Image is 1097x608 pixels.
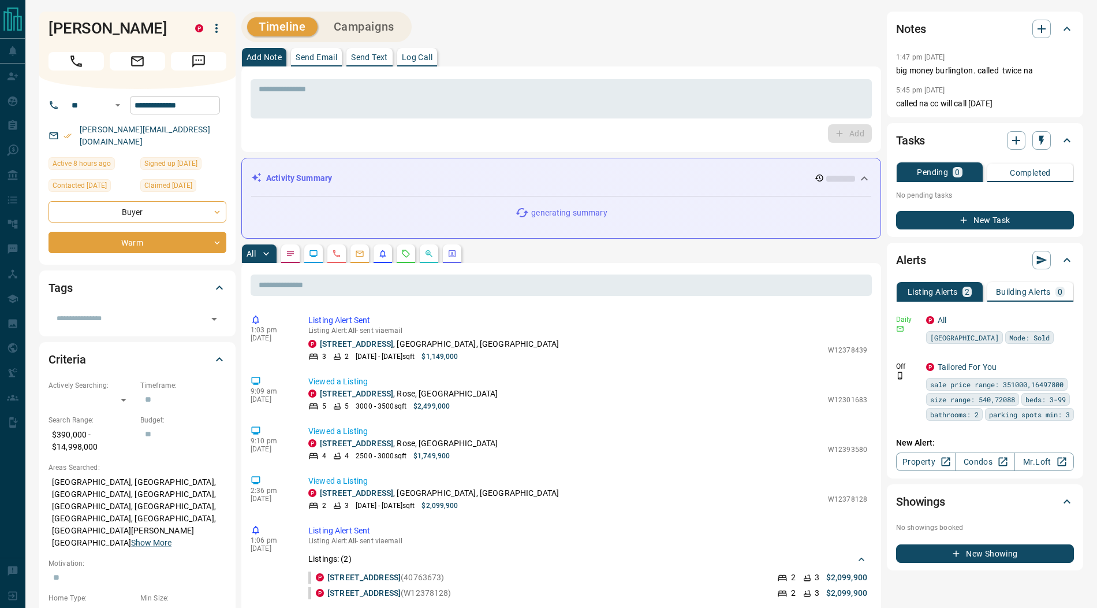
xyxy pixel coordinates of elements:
span: Message [171,52,226,71]
p: Send Email [296,53,337,61]
svg: Calls [332,249,341,258]
p: No pending tasks [896,187,1074,204]
a: [STREET_ADDRESS] [327,588,401,598]
p: Completed [1010,169,1051,177]
div: property.ca [308,340,316,348]
div: property.ca [308,390,316,398]
p: 3 [815,587,819,599]
p: Search Range: [48,415,135,425]
h2: Tags [48,279,72,297]
p: $1,149,000 [421,351,458,362]
p: , [GEOGRAPHIC_DATA], [GEOGRAPHIC_DATA] [320,487,559,499]
a: [STREET_ADDRESS] [320,389,393,398]
svg: Email [896,325,904,333]
p: 2:36 pm [251,487,291,495]
p: 5:45 pm [DATE] [896,86,945,94]
p: 3 [815,572,819,584]
a: [STREET_ADDRESS] [320,488,393,498]
p: [DATE] [251,495,291,503]
p: Home Type: [48,593,135,603]
div: Criteria [48,346,226,373]
p: Send Text [351,53,388,61]
p: 5 [345,401,349,411]
button: New Task [896,211,1074,229]
p: Pending [917,168,948,176]
p: [DATE] [251,445,291,453]
p: W12301683 [828,395,867,405]
p: 0 [1058,288,1062,296]
div: Mon Sep 15 2025 [48,157,135,173]
div: Alerts [896,246,1074,274]
p: [DATE] [251,334,291,342]
a: [STREET_ADDRESS] [320,439,393,448]
svg: Lead Browsing Activity [309,249,318,258]
p: Building Alerts [996,288,1051,296]
div: Showings [896,488,1074,516]
p: 3 [322,351,326,362]
p: $2,099,900 [826,587,867,599]
p: $2,099,900 [826,572,867,584]
div: Tue Dec 15 2020 [48,179,135,195]
p: Min Size: [140,593,226,603]
p: Timeframe: [140,380,226,391]
h2: Alerts [896,251,926,269]
a: [STREET_ADDRESS] [327,573,401,582]
div: Warm [48,232,226,253]
div: property.ca [316,573,324,581]
p: 5 [322,401,326,411]
p: Daily [896,314,919,325]
p: , [GEOGRAPHIC_DATA], [GEOGRAPHIC_DATA] [320,338,559,350]
p: [GEOGRAPHIC_DATA], [GEOGRAPHIC_DATA], [GEOGRAPHIC_DATA], [GEOGRAPHIC_DATA], [GEOGRAPHIC_DATA], [G... [48,473,226,553]
p: 1:47 pm [DATE] [896,53,945,61]
p: generating summary [531,207,607,219]
p: $390,000 - $14,998,000 [48,425,135,457]
button: Campaigns [322,17,406,36]
div: Listings: (2) [308,548,867,570]
span: Signed up [DATE] [144,158,197,169]
svg: Opportunities [424,249,434,258]
p: 9:09 am [251,387,291,395]
div: Tasks [896,127,1074,154]
span: Email [110,52,165,71]
span: parking spots min: 3 [989,409,1070,420]
div: property.ca [926,316,934,324]
p: $2,499,000 [413,401,450,411]
div: property.ca [316,589,324,597]
svg: Push Notification Only [896,372,904,380]
p: Viewed a Listing [308,425,867,438]
p: [DATE] [251,395,291,403]
p: 0 [955,168,960,176]
span: Call [48,52,104,71]
p: , Rose, [GEOGRAPHIC_DATA] [320,438,498,450]
span: sale price range: 351000,16497800 [930,379,1064,390]
span: All [348,537,356,545]
p: 1:06 pm [251,536,291,544]
a: Mr.Loft [1014,453,1074,471]
p: Listing Alert Sent [308,314,867,327]
svg: Email Verified [64,132,72,140]
p: [DATE] [251,544,291,553]
button: Show More [131,537,171,549]
span: Mode: Sold [1009,332,1050,343]
svg: Notes [286,249,295,258]
a: Condos [955,453,1014,471]
button: Open [206,311,222,327]
p: 3000 - 3500 sqft [356,401,406,411]
h2: Notes [896,20,926,38]
button: New Showing [896,544,1074,563]
p: 9:10 pm [251,437,291,445]
a: [STREET_ADDRESS] [320,339,393,349]
p: 2 [965,288,969,296]
p: No showings booked [896,522,1074,533]
div: Buyer [48,201,226,223]
svg: Requests [401,249,411,258]
p: [DATE] - [DATE] sqft [356,501,415,511]
p: Actively Searching: [48,380,135,391]
p: (W12378128) [327,587,452,599]
p: Listings: ( 2 ) [308,553,352,565]
svg: Emails [355,249,364,258]
p: Viewed a Listing [308,475,867,487]
div: Activity Summary [251,168,871,189]
svg: Listing Alerts [378,249,387,258]
p: (40763673) [327,572,444,584]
